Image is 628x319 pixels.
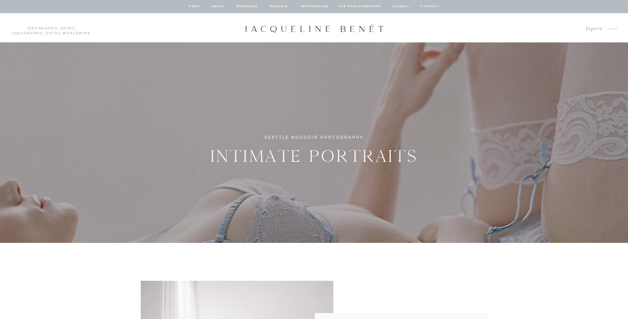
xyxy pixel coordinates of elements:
[27,27,75,30] a: [GEOGRAPHIC_DATA]
[209,143,420,166] h2: Intimate Portraits
[211,4,225,10] a: about
[9,26,93,30] p: | | Worldwide
[188,4,201,10] a: home
[580,24,602,33] a: Inquire
[12,32,60,35] a: [GEOGRAPHIC_DATA]
[339,4,381,10] a: for photographers
[260,134,368,141] h1: Seattle Boudoir Photography
[236,4,258,10] a: Weddings
[419,4,440,10] a: contact
[270,4,288,10] a: BOUDOIR
[301,4,329,10] a: Motherhood
[390,4,411,10] a: journal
